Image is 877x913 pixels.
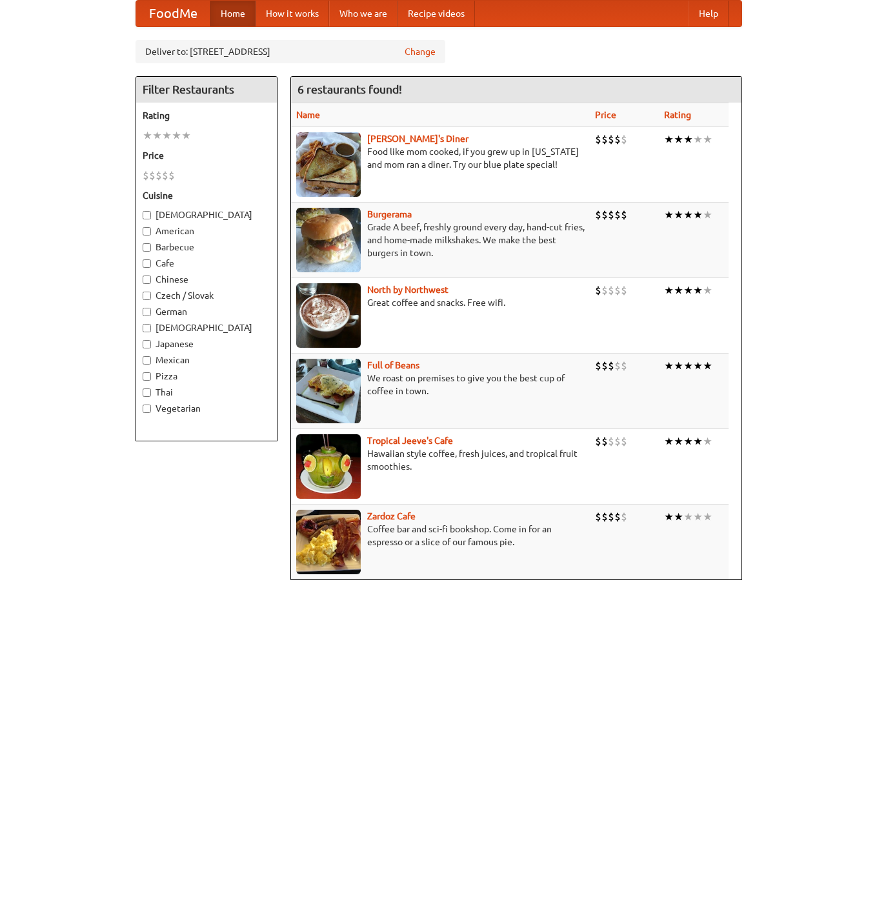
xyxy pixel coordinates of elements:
[595,110,616,120] a: Price
[683,132,693,146] li: ★
[693,359,703,373] li: ★
[595,132,601,146] li: $
[601,434,608,448] li: $
[143,128,152,143] li: ★
[683,434,693,448] li: ★
[143,225,270,237] label: American
[143,289,270,302] label: Czech / Slovak
[296,145,585,171] p: Food like mom cooked, if you grew up in [US_STATE] and mom ran a diner. Try our blue plate special!
[614,208,621,222] li: $
[693,208,703,222] li: ★
[143,276,151,284] input: Chinese
[296,434,361,499] img: jeeves.jpg
[143,227,151,236] input: American
[664,434,674,448] li: ★
[367,436,453,446] b: Tropical Jeeve's Cafe
[703,208,712,222] li: ★
[621,510,627,524] li: $
[703,283,712,297] li: ★
[689,1,729,26] a: Help
[608,283,614,297] li: $
[256,1,329,26] a: How it works
[296,523,585,548] p: Coffee bar and sci-fi bookshop. Come in for an espresso or a slice of our famous pie.
[405,45,436,58] a: Change
[674,132,683,146] li: ★
[608,510,614,524] li: $
[614,283,621,297] li: $
[614,359,621,373] li: $
[143,189,270,202] h5: Cuisine
[614,132,621,146] li: $
[608,359,614,373] li: $
[693,434,703,448] li: ★
[296,359,361,423] img: beans.jpg
[143,337,270,350] label: Japanese
[136,1,210,26] a: FoodMe
[674,434,683,448] li: ★
[601,359,608,373] li: $
[595,283,601,297] li: $
[143,208,270,221] label: [DEMOGRAPHIC_DATA]
[143,372,151,381] input: Pizza
[181,128,191,143] li: ★
[210,1,256,26] a: Home
[595,208,601,222] li: $
[296,132,361,197] img: sallys.jpg
[296,447,585,473] p: Hawaiian style coffee, fresh juices, and tropical fruit smoothies.
[601,283,608,297] li: $
[595,359,601,373] li: $
[398,1,475,26] a: Recipe videos
[143,273,270,286] label: Chinese
[296,208,361,272] img: burgerama.jpg
[703,510,712,524] li: ★
[329,1,398,26] a: Who we are
[143,257,270,270] label: Cafe
[168,168,175,183] li: $
[664,359,674,373] li: ★
[664,283,674,297] li: ★
[143,109,270,122] h5: Rating
[143,356,151,365] input: Mexican
[601,208,608,222] li: $
[367,511,416,521] a: Zardoz Cafe
[143,354,270,366] label: Mexican
[621,208,627,222] li: $
[367,285,449,295] b: North by Northwest
[621,283,627,297] li: $
[143,386,270,399] label: Thai
[143,259,151,268] input: Cafe
[143,388,151,397] input: Thai
[683,359,693,373] li: ★
[143,308,151,316] input: German
[367,134,469,144] a: [PERSON_NAME]'s Diner
[143,211,151,219] input: [DEMOGRAPHIC_DATA]
[296,372,585,397] p: We roast on premises to give you the best cup of coffee in town.
[601,132,608,146] li: $
[674,283,683,297] li: ★
[367,209,412,219] a: Burgerama
[143,321,270,334] label: [DEMOGRAPHIC_DATA]
[143,324,151,332] input: [DEMOGRAPHIC_DATA]
[136,40,445,63] div: Deliver to: [STREET_ADDRESS]
[683,283,693,297] li: ★
[664,110,691,120] a: Rating
[595,510,601,524] li: $
[683,510,693,524] li: ★
[296,283,361,348] img: north.jpg
[143,340,151,348] input: Japanese
[693,283,703,297] li: ★
[143,292,151,300] input: Czech / Slovak
[143,305,270,318] label: German
[664,208,674,222] li: ★
[296,510,361,574] img: zardoz.jpg
[172,128,181,143] li: ★
[614,510,621,524] li: $
[143,402,270,415] label: Vegetarian
[136,77,277,103] h4: Filter Restaurants
[156,168,162,183] li: $
[674,510,683,524] li: ★
[693,132,703,146] li: ★
[296,296,585,309] p: Great coffee and snacks. Free wifi.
